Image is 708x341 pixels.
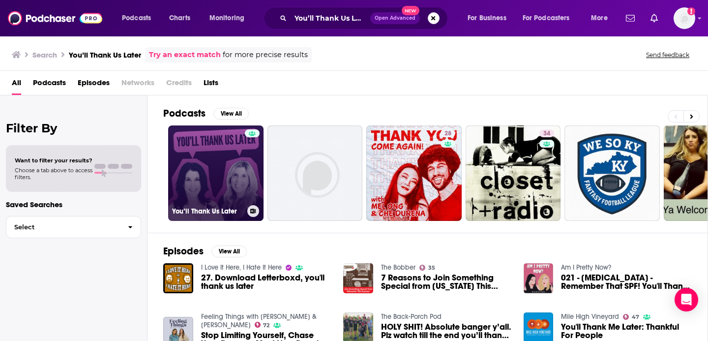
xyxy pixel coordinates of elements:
button: View All [213,108,249,120]
button: open menu [584,10,620,26]
a: EpisodesView All [163,245,247,257]
span: 47 [632,315,639,319]
span: Choose a tab above to access filters. [15,167,92,181]
a: 27. Download Letterboxd, you'll thank us later [201,274,332,290]
img: 7 Reasons to Join Something Special from Wisconsin This Summer (You’ll Thank Us Later!) [343,263,373,293]
svg: Add a profile image [687,7,695,15]
h3: You’ll Thank Us Later [69,50,141,60]
a: Show notifications dropdown [647,10,662,27]
span: 34 [543,129,550,139]
span: Want to filter your results? [15,157,92,164]
a: Show notifications dropdown [622,10,639,27]
a: 7 Reasons to Join Something Special from Wisconsin This Summer (You’ll Thank Us Later!) [381,274,512,290]
a: Try an exact match [149,49,221,61]
span: Podcasts [122,11,151,25]
input: Search podcasts, credits, & more... [291,10,370,26]
a: You'll Thank Me Later: Thankful For People [561,323,692,340]
a: Am I Pretty Now? [561,263,611,272]
button: open menu [461,10,519,26]
button: open menu [516,10,584,26]
button: open menu [115,10,164,26]
a: 34 [539,129,554,137]
a: Podcasts [33,75,66,95]
a: Mile High Vineyard [561,312,619,321]
span: More [591,11,608,25]
span: Open Advanced [375,16,415,21]
a: 28 [441,129,455,137]
div: Open Intercom Messenger [675,288,698,311]
button: View All [211,246,247,257]
img: 27. Download Letterboxd, you'll thank us later [163,263,193,293]
button: open menu [203,10,257,26]
a: 34 [466,125,561,221]
span: Select [6,224,120,230]
a: The Back-Porch Pod [381,312,442,321]
a: 021 - Tanning - Remember That SPF! You'll Thank Us Later [561,274,692,290]
a: Feeling Things with Amy & Kat [201,312,317,329]
a: I Love It Here, I Hate It Here [201,263,282,272]
span: Credits [166,75,192,95]
span: for more precise results [223,49,308,61]
div: Search podcasts, credits, & more... [273,7,457,30]
span: New [402,6,419,15]
span: 021 - [MEDICAL_DATA] - Remember That SPF! You'll Thank Us Later [561,274,692,290]
span: Networks [121,75,154,95]
a: 47 [623,314,639,320]
button: Send feedback [643,51,692,59]
span: 72 [263,323,269,328]
a: Lists [204,75,218,95]
h2: Filter By [6,121,141,135]
button: Show profile menu [674,7,695,29]
h3: Search [32,50,57,60]
a: 72 [255,322,270,328]
a: All [12,75,21,95]
span: 28 [444,129,451,139]
p: Saved Searches [6,200,141,209]
span: For Business [468,11,506,25]
img: Podchaser - Follow, Share and Rate Podcasts [8,9,102,28]
h2: Podcasts [163,107,206,120]
button: Select [6,216,141,238]
span: 35 [428,266,435,270]
img: 021 - Tanning - Remember That SPF! You'll Thank Us Later [524,263,554,293]
a: HOLY SHIT! Absolute banger y’all. Plz watch till the end you’ll thank us later. [381,323,512,340]
span: Charts [169,11,190,25]
h2: Episodes [163,245,204,257]
a: You’ll Thank Us Later [168,125,264,221]
h3: You’ll Thank Us Later [172,207,243,216]
span: Logged in as megcassidy [674,7,695,29]
a: The Bobber [381,263,415,272]
span: Monitoring [209,11,244,25]
a: 28 [366,125,462,221]
span: 7 Reasons to Join Something Special from [US_STATE] This Summer (You’ll Thank Us Later!) [381,274,512,290]
a: Charts [163,10,196,26]
span: For Podcasters [523,11,570,25]
button: Open AdvancedNew [370,12,420,24]
a: PodcastsView All [163,107,249,120]
img: User Profile [674,7,695,29]
a: 35 [419,265,435,271]
a: Episodes [78,75,110,95]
